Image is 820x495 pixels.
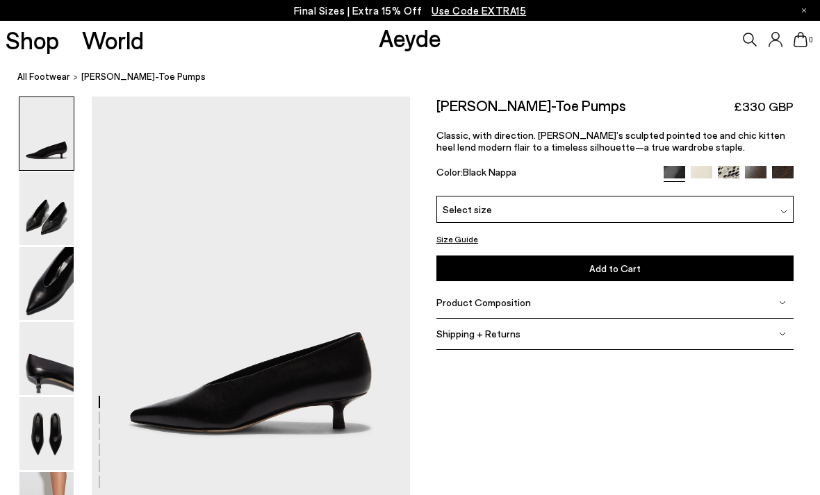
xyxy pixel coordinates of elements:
[779,330,786,337] img: svg%3E
[779,299,786,306] img: svg%3E
[19,322,74,395] img: Clara Pointed-Toe Pumps - Image 4
[436,230,478,248] button: Size Guide
[82,28,144,52] a: World
[794,32,807,47] a: 0
[436,97,626,114] h2: [PERSON_NAME]-Toe Pumps
[17,58,820,97] nav: breadcrumb
[19,397,74,470] img: Clara Pointed-Toe Pumps - Image 5
[780,208,787,215] img: svg%3E
[294,2,527,19] p: Final Sizes | Extra 15% Off
[589,262,641,274] span: Add to Cart
[734,98,794,115] span: £330 GBP
[19,172,74,245] img: Clara Pointed-Toe Pumps - Image 2
[443,202,492,217] span: Select size
[436,296,531,308] span: Product Composition
[436,129,794,153] p: Classic, with direction. [PERSON_NAME]’s sculpted pointed toe and chic kitten heel lend modern fl...
[19,247,74,320] img: Clara Pointed-Toe Pumps - Image 3
[379,23,441,52] a: Aeyde
[436,255,794,281] button: Add to Cart
[436,166,653,182] div: Color:
[19,97,74,170] img: Clara Pointed-Toe Pumps - Image 1
[432,4,526,17] span: Navigate to /collections/ss25-final-sizes
[81,69,206,84] span: [PERSON_NAME]-Toe Pumps
[807,36,814,44] span: 0
[463,166,516,178] span: Black Nappa
[6,28,59,52] a: Shop
[436,328,520,339] span: Shipping + Returns
[17,69,70,84] a: All Footwear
